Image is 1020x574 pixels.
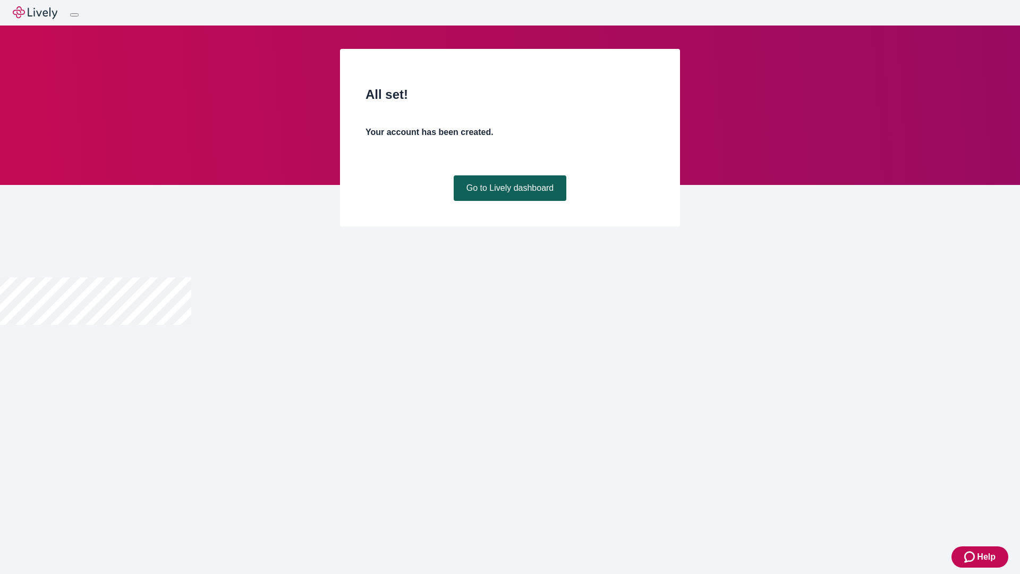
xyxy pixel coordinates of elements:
button: Log out [70,13,79,16]
svg: Zendesk support icon [964,551,977,563]
h4: Your account has been created. [365,126,654,139]
a: Go to Lively dashboard [454,175,567,201]
img: Lively [13,6,57,19]
span: Help [977,551,996,563]
button: Zendesk support iconHelp [951,546,1008,568]
h2: All set! [365,85,654,104]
